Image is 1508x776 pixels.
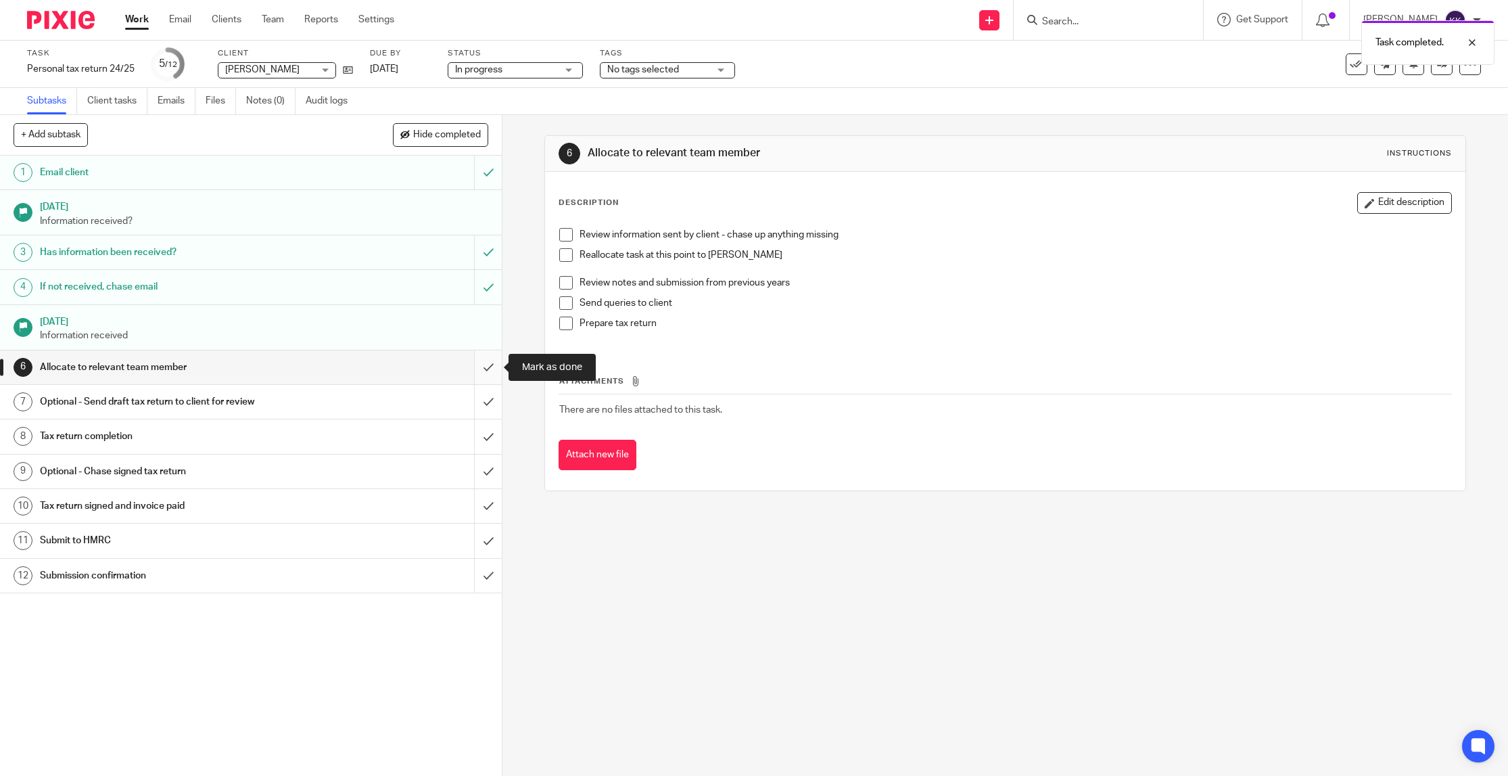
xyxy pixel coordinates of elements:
[27,11,95,29] img: Pixie
[27,88,77,114] a: Subtasks
[125,13,149,26] a: Work
[40,426,321,447] h1: Tax return completion
[14,531,32,550] div: 11
[358,13,394,26] a: Settings
[40,242,321,263] h1: Has information been received?
[262,13,284,26] a: Team
[40,530,321,551] h1: Submit to HMRC
[580,276,1451,290] p: Review notes and submission from previous years
[580,228,1451,242] p: Review information sent by client - chase up anything missing
[40,312,489,329] h1: [DATE]
[14,462,32,481] div: 9
[1357,192,1452,214] button: Edit description
[370,64,398,74] span: [DATE]
[1387,148,1452,159] div: Instructions
[40,461,321,482] h1: Optional - Chase signed tax return
[559,405,722,415] span: There are no files attached to this task.
[169,13,191,26] a: Email
[14,163,32,182] div: 1
[306,88,358,114] a: Audit logs
[40,329,489,342] p: Information received
[580,317,1451,330] p: Prepare tax return
[413,130,481,141] span: Hide completed
[559,198,619,208] p: Description
[40,277,321,297] h1: If not received, chase email
[559,378,624,385] span: Attachments
[40,392,321,412] h1: Optional - Send draft tax return to client for review
[393,123,488,146] button: Hide completed
[1375,36,1444,49] p: Task completed.
[588,146,1034,160] h1: Allocate to relevant team member
[40,566,321,586] h1: Submission confirmation
[212,13,241,26] a: Clients
[159,56,177,72] div: 5
[40,496,321,516] h1: Tax return signed and invoice paid
[580,296,1451,310] p: Send queries to client
[27,48,135,59] label: Task
[40,162,321,183] h1: Email client
[40,357,321,378] h1: Allocate to relevant team member
[14,427,32,446] div: 8
[14,566,32,585] div: 12
[455,65,502,74] span: In progress
[559,440,636,470] button: Attach new file
[27,62,135,76] div: Personal tax return 24/25
[607,65,679,74] span: No tags selected
[40,214,489,228] p: Information received?
[14,392,32,411] div: 7
[87,88,147,114] a: Client tasks
[206,88,236,114] a: Files
[158,88,195,114] a: Emails
[448,48,583,59] label: Status
[14,358,32,377] div: 6
[246,88,296,114] a: Notes (0)
[600,48,735,59] label: Tags
[14,123,88,146] button: + Add subtask
[218,48,353,59] label: Client
[1444,9,1466,31] img: svg%3E
[304,13,338,26] a: Reports
[14,243,32,262] div: 3
[14,497,32,516] div: 10
[14,278,32,297] div: 4
[165,61,177,68] small: /12
[370,48,431,59] label: Due by
[559,143,580,164] div: 6
[580,248,1451,262] p: Reallocate task at this point to [PERSON_NAME]
[225,65,300,74] span: [PERSON_NAME]
[40,197,489,214] h1: [DATE]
